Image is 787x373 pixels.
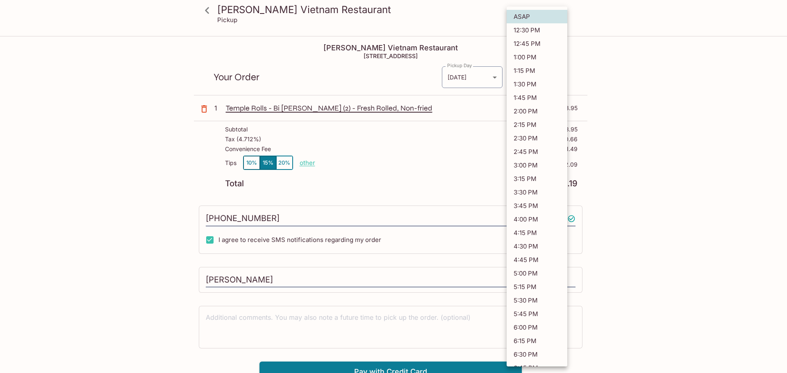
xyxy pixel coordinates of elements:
li: 12:45 PM [507,37,567,50]
li: 4:00 PM [507,212,567,226]
li: 4:15 PM [507,226,567,240]
li: 5:45 PM [507,307,567,321]
li: ASAP [507,10,567,23]
li: 3:00 PM [507,158,567,172]
li: 3:45 PM [507,199,567,212]
li: 6:15 PM [507,334,567,348]
li: 1:00 PM [507,50,567,64]
li: 6:00 PM [507,321,567,334]
li: 4:30 PM [507,240,567,253]
li: 2:00 PM [507,104,567,118]
li: 5:00 PM [507,267,567,280]
li: 2:45 PM [507,145,567,158]
li: 2:30 PM [507,131,567,145]
li: 12:30 PM [507,23,567,37]
li: 4:45 PM [507,253,567,267]
li: 1:30 PM [507,77,567,91]
li: 5:15 PM [507,280,567,294]
li: 2:15 PM [507,118,567,131]
li: 5:30 PM [507,294,567,307]
li: 6:30 PM [507,348,567,361]
li: 1:15 PM [507,64,567,77]
li: 3:15 PM [507,172,567,185]
li: 1:45 PM [507,91,567,104]
li: 3:30 PM [507,185,567,199]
